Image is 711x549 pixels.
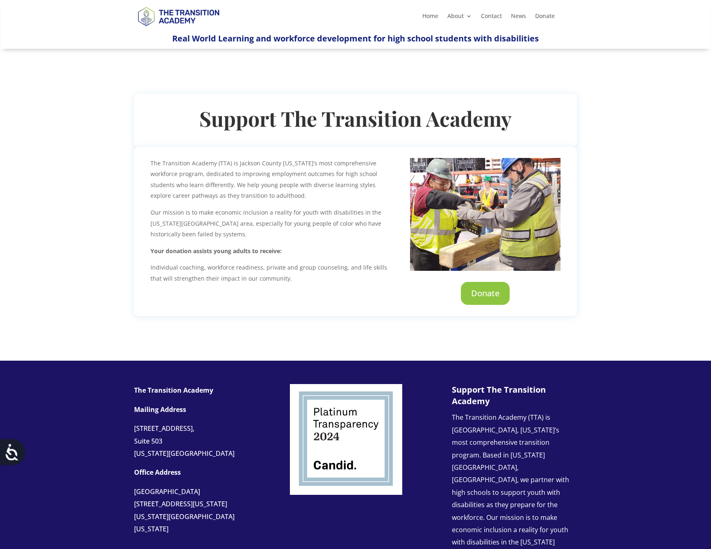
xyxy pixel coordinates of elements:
div: [US_STATE][GEOGRAPHIC_DATA] [134,447,265,460]
p: [GEOGRAPHIC_DATA] [US_STATE][GEOGRAPHIC_DATA][US_STATE] [134,485,265,542]
a: Donate [535,13,555,22]
img: 20250409_114058 [410,158,561,271]
a: Logo-Noticias [290,489,402,496]
div: [STREET_ADDRESS], [134,422,265,435]
strong: Office Address [134,468,181,477]
a: Contact [481,13,502,22]
div: Suite 503 [134,435,265,447]
strong: Mailing Address [134,405,186,414]
h3: Support The Transition Academy [452,384,571,411]
img: Screenshot 2024-06-22 at 11.34.49 AM [290,384,402,495]
span: Individual coaching, workforce readiness, private and group counseling, and life skills that will... [150,263,387,282]
span: The Transition Academy (TTA) is Jackson County [US_STATE]’s most comprehensive workforce program,... [150,159,377,200]
img: TTA Brand_TTA Primary Logo_Horizontal_Light BG [134,2,223,31]
strong: Your donation assists young adults to receive: [150,247,282,255]
a: News [511,13,526,22]
a: Logo-Noticias [134,25,223,32]
span: [STREET_ADDRESS][US_STATE] [134,499,227,508]
span: Our mission is to make economic inclusion a reality for youth with disabilities in the [US_STATE]... [150,208,381,238]
a: Donate [461,282,510,305]
a: About [447,13,472,22]
strong: The Transition Academy [134,386,213,395]
span: Real World Learning and workforce development for high school students with disabilities [172,33,539,44]
strong: Support The Transition Academy [199,105,512,132]
a: Home [422,13,438,22]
